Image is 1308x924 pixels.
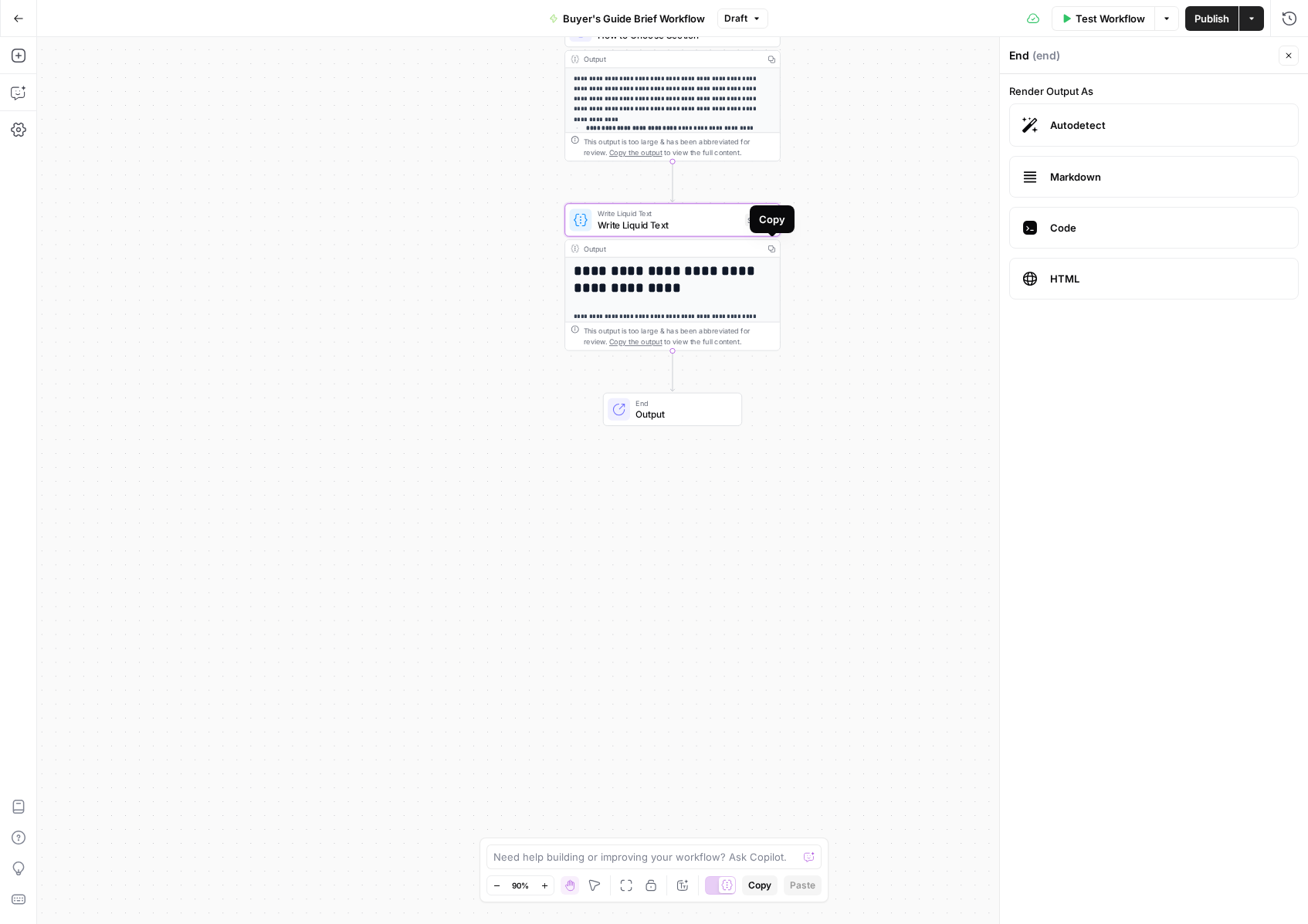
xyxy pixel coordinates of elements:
div: Copy [759,212,785,227]
span: How to Choose Section [598,29,740,42]
div: EndOutput [564,393,781,426]
span: Write Liquid Text [598,218,740,232]
div: This output is too large & has been abbreviated for review. to view the full content. [584,325,774,347]
span: Markdown [1050,169,1286,184]
span: End [635,398,730,408]
span: HTML [1050,271,1286,286]
span: Code [1050,220,1286,235]
div: Output [584,243,759,254]
button: Copy [742,875,778,895]
span: Autodetect [1050,117,1286,133]
span: Copy the output [609,148,662,157]
button: Test Workflow [1052,6,1154,31]
span: Output [635,408,730,421]
div: Step 15 [745,214,774,226]
div: This output is too large & has been abbreviated for review. to view the full content. [584,136,774,158]
span: Test Workflow [1076,11,1145,26]
span: Copy [748,878,771,892]
span: 90% [512,879,529,892]
span: Buyer's Guide Brief Workflow [563,11,705,26]
button: Publish [1185,6,1239,31]
span: Publish [1194,11,1229,26]
span: Draft [724,12,747,25]
button: Paste [784,875,822,895]
span: Write Liquid Text [598,208,740,219]
g: Edge from step_15 to end [670,351,674,391]
div: End [1009,48,1274,63]
div: Output [584,53,759,64]
span: ( end ) [1032,48,1060,63]
g: Edge from step_21 to step_15 [670,161,674,201]
label: Render Output As [1009,83,1299,99]
span: Paste [790,878,815,892]
span: Copy the output [609,337,662,346]
button: Draft [717,8,768,29]
button: Buyer's Guide Brief Workflow [540,6,714,31]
